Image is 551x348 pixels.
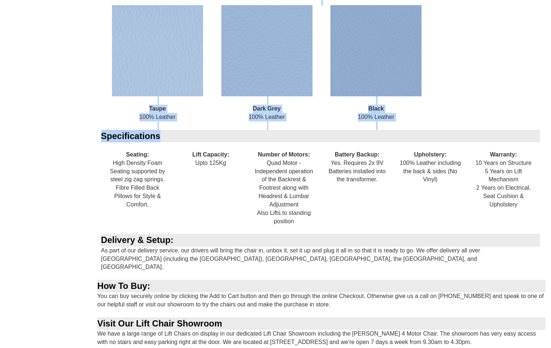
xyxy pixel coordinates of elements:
div: Delivery & Setup: [101,234,540,246]
div: Yes. Requires 2x 9V Batteries installed into the transformer. [321,142,394,192]
b: Seating: [126,151,149,158]
b: Taupe [149,105,166,112]
div: 100% Leather [103,5,212,129]
div: Visit Our Lift Chair Showroom [97,317,546,330]
div: As part of our delivery service, our drivers will bring the chair in, unbox it, set it up and plu... [97,234,546,280]
img: Taupe [112,5,203,96]
div: 10 Years on Structure 5 Years on Lift Mechanism 2 Years on Electrical, Seat Cushion & Upholstery [467,142,540,217]
div: Upto 125Kg [174,142,248,175]
b: Upholstery: [414,151,446,158]
b: Battery Backup: [335,151,380,158]
img: Dark Grey [221,5,313,96]
b: Black [368,105,384,112]
img: Black [330,5,422,96]
b: Dark Grey [253,105,281,112]
div: Specifications [101,130,540,142]
div: 100% Leather [321,5,431,129]
div: How To Buy: [97,280,546,292]
b: Warranty: [490,151,517,158]
b: Lift Capacity: [192,151,229,158]
div: 100% Leather [212,5,322,129]
div: Quad Motor - Independent operation of the Backrest & Footrest along with Headrest & Lumbar Adjust... [247,142,321,234]
b: Number of Motors: [258,151,310,158]
div: High Density Foam Seating supported by steel zig zag springs. Fibre Filled Back Pillows for Style... [101,142,174,217]
div: 100% Leather including the back & sides (No Vinyl) [394,142,467,192]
